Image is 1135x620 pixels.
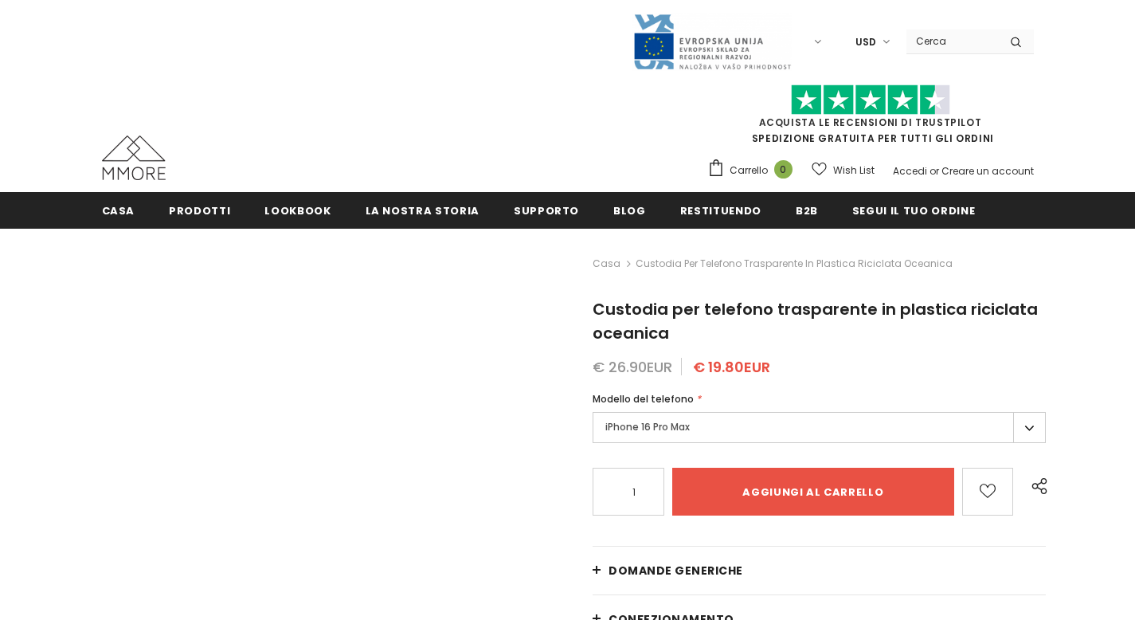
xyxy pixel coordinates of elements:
img: Javni Razpis [632,13,792,71]
a: Lookbook [264,192,331,228]
span: La nostra storia [366,203,479,218]
a: supporto [514,192,579,228]
a: Accedi [893,164,927,178]
a: Segui il tuo ordine [852,192,975,228]
a: Wish List [812,156,875,184]
span: Custodia per telefono trasparente in plastica riciclata oceanica [636,254,953,273]
span: SPEDIZIONE GRATUITA PER TUTTI GLI ORDINI [707,92,1034,145]
a: Javni Razpis [632,34,792,48]
span: supporto [514,203,579,218]
span: 0 [774,160,793,179]
span: Casa [102,203,135,218]
img: Fidati di Pilot Stars [791,84,950,116]
a: Casa [102,192,135,228]
a: Creare un account [941,164,1034,178]
a: La nostra storia [366,192,479,228]
input: Aggiungi al carrello [672,468,954,516]
a: Prodotti [169,192,230,228]
span: Custodia per telefono trasparente in plastica riciclata oceanica [593,298,1038,344]
span: € 19.80EUR [693,357,770,377]
label: iPhone 16 Pro Max [593,412,1046,443]
span: Segui il tuo ordine [852,203,975,218]
img: Casi MMORE [102,135,166,180]
span: USD [855,34,876,50]
a: Blog [613,192,646,228]
span: Restituendo [680,203,761,218]
span: € 26.90EUR [593,357,672,377]
span: Domande generiche [609,563,743,579]
input: Search Site [906,29,998,53]
a: Restituendo [680,192,761,228]
span: Wish List [833,163,875,179]
span: or [930,164,939,178]
span: Prodotti [169,203,230,218]
span: Carrello [730,163,768,179]
span: Blog [613,203,646,218]
a: Domande generiche [593,547,1046,594]
a: Acquista le recensioni di TrustPilot [759,116,982,129]
span: Modello del telefono [593,392,694,406]
a: B2B [796,192,818,228]
a: Casa [593,254,620,273]
a: Carrello 0 [707,159,800,182]
span: Lookbook [264,203,331,218]
span: B2B [796,203,818,218]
